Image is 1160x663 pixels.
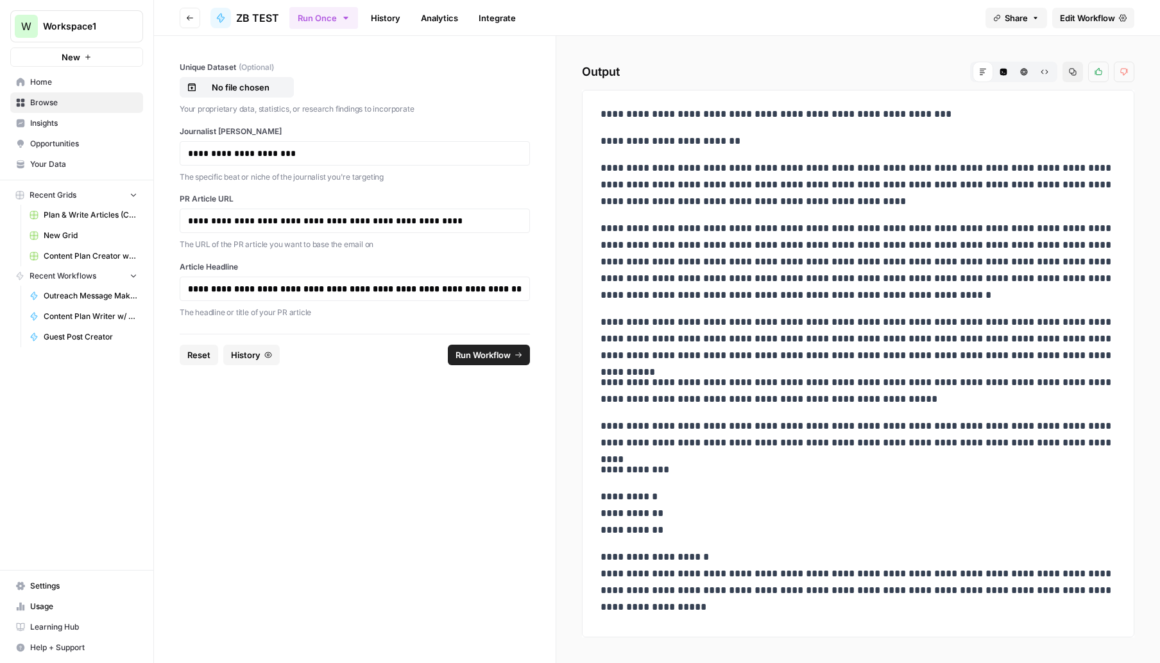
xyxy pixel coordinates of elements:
[30,189,76,201] span: Recent Grids
[62,51,80,64] span: New
[471,8,524,28] a: Integrate
[10,617,143,637] a: Learning Hub
[44,209,137,221] span: Plan & Write Articles (COM)
[10,154,143,175] a: Your Data
[582,62,1134,82] h2: Output
[363,8,408,28] a: History
[200,81,282,94] p: No file chosen
[180,193,530,205] label: PR Article URL
[1060,12,1115,24] span: Edit Workflow
[180,238,530,251] p: The URL of the PR article you want to base the email on
[10,596,143,617] a: Usage
[180,261,530,273] label: Article Headline
[43,20,121,33] span: Workspace1
[210,8,279,28] a: ZB TEST
[10,576,143,596] a: Settings
[10,72,143,92] a: Home
[231,349,260,361] span: History
[239,62,274,73] span: (Optional)
[448,345,530,365] button: Run Workflow
[30,76,137,88] span: Home
[413,8,466,28] a: Analytics
[10,10,143,42] button: Workspace: Workspace1
[30,159,137,170] span: Your Data
[30,270,96,282] span: Recent Workflows
[456,349,511,361] span: Run Workflow
[180,171,530,184] p: The specific beat or niche of the journalist you're targeting
[10,47,143,67] button: New
[1005,12,1028,24] span: Share
[10,266,143,286] button: Recent Workflows
[180,126,530,137] label: Journalist [PERSON_NAME]
[985,8,1047,28] button: Share
[180,306,530,319] p: The headline or title of your PR article
[187,349,210,361] span: Reset
[30,97,137,108] span: Browse
[180,62,530,73] label: Unique Dataset
[30,601,137,612] span: Usage
[10,185,143,205] button: Recent Grids
[1052,8,1134,28] a: Edit Workflow
[24,327,143,347] a: Guest Post Creator
[44,331,137,343] span: Guest Post Creator
[10,92,143,113] a: Browse
[180,77,294,98] button: No file chosen
[30,642,137,653] span: Help + Support
[180,345,218,365] button: Reset
[10,113,143,133] a: Insights
[236,10,279,26] span: ZB TEST
[44,230,137,241] span: New Grid
[24,246,143,266] a: Content Plan Creator with Brand Kit (COM Test) Grid
[21,19,31,34] span: W
[10,637,143,658] button: Help + Support
[24,225,143,246] a: New Grid
[223,345,280,365] button: History
[30,580,137,592] span: Settings
[180,103,530,116] p: Your proprietary data, statistics, or research findings to incorporate
[30,138,137,150] span: Opportunities
[44,290,137,302] span: Outreach Message Maker - PR Campaigns
[44,250,137,262] span: Content Plan Creator with Brand Kit (COM Test) Grid
[24,205,143,225] a: Plan & Write Articles (COM)
[289,7,358,29] button: Run Once
[24,286,143,306] a: Outreach Message Maker - PR Campaigns
[44,311,137,322] span: Content Plan Writer w/ Visual Suggestions
[10,133,143,154] a: Opportunities
[30,621,137,633] span: Learning Hub
[24,306,143,327] a: Content Plan Writer w/ Visual Suggestions
[30,117,137,129] span: Insights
